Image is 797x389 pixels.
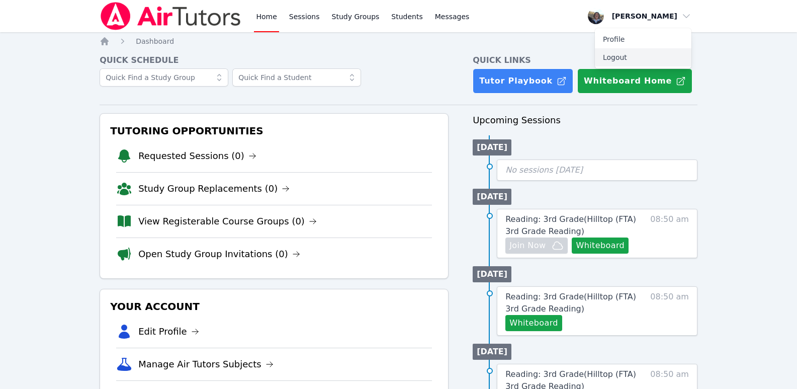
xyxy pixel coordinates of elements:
[572,238,629,254] button: Whiteboard
[232,68,361,87] input: Quick Find a Student
[100,68,228,87] input: Quick Find a Study Group
[509,240,546,252] span: Join Now
[577,68,692,94] button: Whiteboard Home
[505,238,568,254] button: Join Now
[505,291,643,315] a: Reading: 3rd Grade(Hilltop (FTA) 3rd Grade Reading)
[136,36,174,46] a: Dashboard
[505,315,562,331] button: Whiteboard
[473,68,573,94] a: Tutor Playbook
[505,214,636,236] span: Reading: 3rd Grade ( Hilltop (FTA) 3rd Grade Reading )
[473,139,511,155] li: [DATE]
[473,189,511,205] li: [DATE]
[138,325,199,339] a: Edit Profile
[138,182,290,196] a: Study Group Replacements (0)
[505,213,643,238] a: Reading: 3rd Grade(Hilltop (FTA) 3rd Grade Reading)
[136,37,174,45] span: Dashboard
[138,214,317,228] a: View Registerable Course Groups (0)
[108,122,440,140] h3: Tutoring Opportunities
[505,292,636,314] span: Reading: 3rd Grade ( Hilltop (FTA) 3rd Grade Reading )
[138,149,256,163] a: Requested Sessions (0)
[595,48,691,66] button: Logout
[473,54,697,66] h4: Quick Links
[650,291,689,331] span: 08:50 am
[595,30,691,48] a: Profile
[650,213,689,254] span: 08:50 am
[473,344,511,360] li: [DATE]
[100,54,449,66] h4: Quick Schedule
[138,357,274,371] a: Manage Air Tutors Subjects
[473,113,697,127] h3: Upcoming Sessions
[100,2,242,30] img: Air Tutors
[138,247,300,261] a: Open Study Group Invitations (0)
[473,266,511,282] li: [DATE]
[100,36,697,46] nav: Breadcrumb
[435,12,470,22] span: Messages
[505,165,583,175] span: No sessions [DATE]
[108,297,440,316] h3: Your Account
